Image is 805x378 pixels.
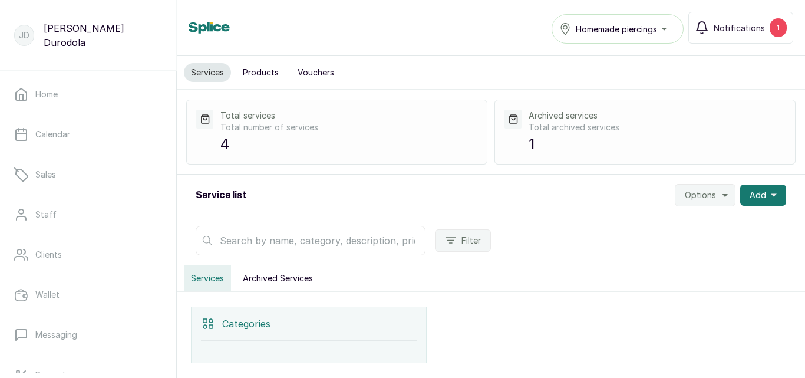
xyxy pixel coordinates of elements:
[35,129,70,140] p: Calendar
[714,22,765,34] span: Notifications
[685,189,716,201] span: Options
[9,158,167,191] a: Sales
[184,63,231,82] button: Services
[35,329,77,341] p: Messaging
[35,289,60,301] p: Wallet
[236,63,286,82] button: Products
[688,12,793,44] button: Notifications1
[9,198,167,231] a: Staff
[291,63,341,82] button: Vouchers
[35,88,58,100] p: Home
[35,249,62,261] p: Clients
[529,121,786,133] p: Total archived services
[9,118,167,151] a: Calendar
[236,265,320,291] button: Archived Services
[9,318,167,351] a: Messaging
[770,18,787,37] div: 1
[529,133,786,155] p: 1
[9,278,167,311] a: Wallet
[750,189,766,201] span: Add
[44,21,162,50] p: [PERSON_NAME] Durodola
[184,265,231,291] button: Services
[461,235,481,246] span: Filter
[220,110,477,121] p: Total services
[35,209,57,221] p: Staff
[552,14,684,44] button: Homemade piercings
[675,184,735,206] button: Options
[9,238,167,271] a: Clients
[740,185,786,206] button: Add
[222,317,270,331] p: Categories
[529,110,786,121] p: Archived services
[9,78,167,111] a: Home
[196,226,425,255] input: Search by name, category, description, price
[196,188,247,202] h2: Service list
[220,133,477,155] p: 4
[435,229,491,252] button: Filter
[576,23,657,35] span: Homemade piercings
[19,29,29,41] p: JD
[220,121,477,133] p: Total number of services
[35,169,56,180] p: Sales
